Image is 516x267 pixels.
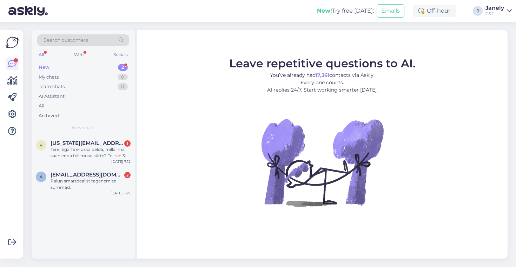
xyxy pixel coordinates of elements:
[40,174,43,179] span: a
[40,142,42,148] span: v
[51,146,131,159] div: Tere. Ega Te ei oska öelda, millal ma saan enda tellimuse kätte? Tellisin 3 nädalat tagasi. [GEOG...
[316,72,329,78] b: 17,361
[51,172,124,178] span: angelanurk6@gmail.com
[118,64,128,71] div: 2
[39,112,59,119] div: Archived
[485,11,504,16] div: C&C
[485,5,512,16] a: JanelyC&C
[229,56,416,70] span: Leave repetitive questions to AI.
[485,5,504,11] div: Janely
[44,36,88,44] span: Search customers
[124,172,131,178] div: 2
[111,191,131,196] div: [DATE] 5:27
[6,36,19,49] img: Askly Logo
[37,50,45,59] div: All
[39,64,49,71] div: New
[112,50,129,59] div: Socials
[229,72,416,94] p: You’ve already had contacts via Askly. Every one counts. AI replies 24/7. Start working smarter [...
[51,140,124,146] span: virginia.zdanova@gmail.com
[111,159,131,164] div: [DATE] 7:12
[124,140,131,147] div: 1
[377,4,404,18] button: Emails
[118,83,128,90] div: 0
[317,7,374,15] div: Try free [DATE]:
[259,99,385,226] img: No Chat active
[51,178,131,191] div: Palun smartdealist taganemise summad.
[118,74,128,81] div: 0
[39,74,59,81] div: My chats
[317,7,332,14] b: New!
[72,125,94,131] span: New chats
[39,93,65,100] div: AI Assistant
[39,83,65,90] div: Team chats
[473,6,483,16] div: J
[413,5,456,17] div: Off-hour
[73,50,85,59] div: Web
[39,102,45,109] div: All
